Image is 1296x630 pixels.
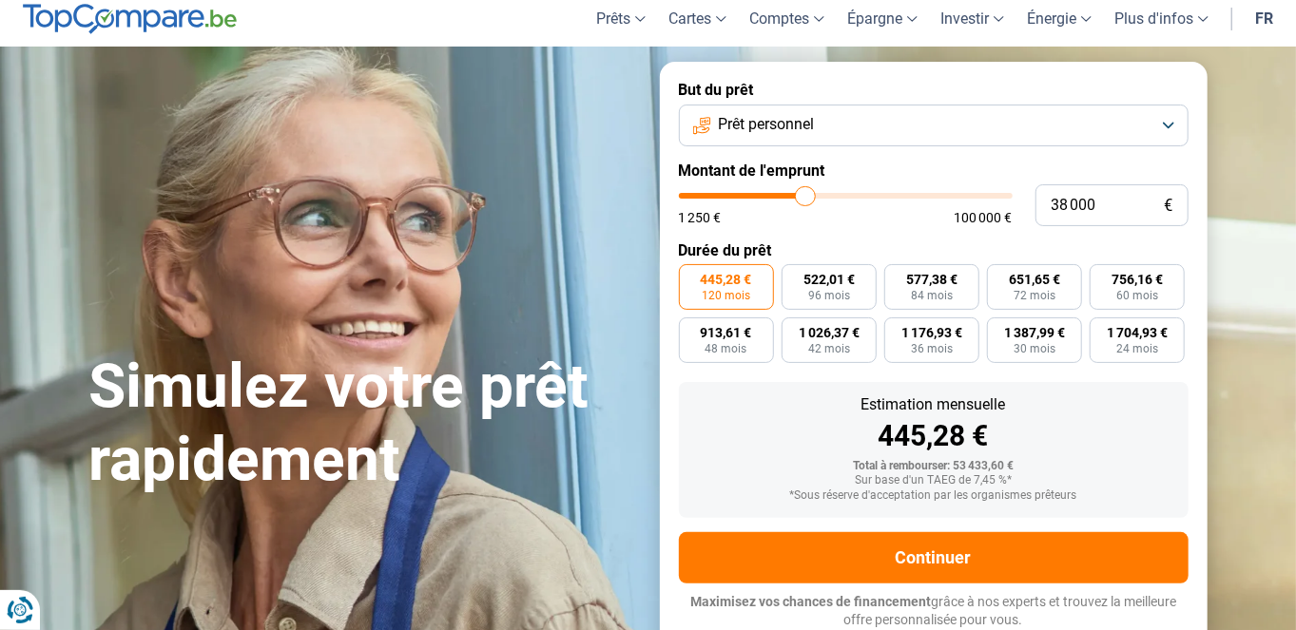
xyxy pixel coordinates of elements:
span: 651,65 € [1009,273,1060,286]
span: 1 387,99 € [1004,326,1065,339]
button: Prêt personnel [679,105,1189,146]
span: 48 mois [706,343,747,354]
label: But du prêt [679,81,1189,99]
p: grâce à nos experts et trouvez la meilleure offre personnalisée pour vous. [679,593,1189,630]
span: 577,38 € [906,273,957,286]
span: 100 000 € [955,211,1013,224]
span: 756,16 € [1112,273,1163,286]
span: Prêt personnel [719,114,815,135]
div: Estimation mensuelle [694,397,1173,412]
span: 1 026,37 € [799,326,860,339]
label: Montant de l'emprunt [679,162,1189,180]
span: 30 mois [1014,343,1055,354]
span: 24 mois [1116,343,1158,354]
span: € [1165,198,1173,214]
span: 120 mois [702,290,750,301]
h1: Simulez votre prêt rapidement [89,351,637,497]
span: 96 mois [808,290,850,301]
span: 1 176,93 € [901,326,962,339]
span: 1 704,93 € [1107,326,1168,339]
span: 913,61 € [701,326,752,339]
span: 36 mois [911,343,953,354]
span: 445,28 € [701,273,752,286]
div: Total à rembourser: 53 433,60 € [694,460,1173,473]
label: Durée du prêt [679,241,1189,259]
span: Maximisez vos chances de financement [690,594,931,609]
span: 60 mois [1116,290,1158,301]
span: 72 mois [1014,290,1055,301]
span: 42 mois [808,343,850,354]
span: 1 250 € [679,211,722,224]
div: 445,28 € [694,422,1173,450]
button: Continuer [679,532,1189,583]
span: 84 mois [911,290,953,301]
img: TopCompare [23,4,237,34]
span: 522,01 € [803,273,855,286]
div: *Sous réserve d'acceptation par les organismes prêteurs [694,489,1173,503]
div: Sur base d'un TAEG de 7,45 %* [694,474,1173,487]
